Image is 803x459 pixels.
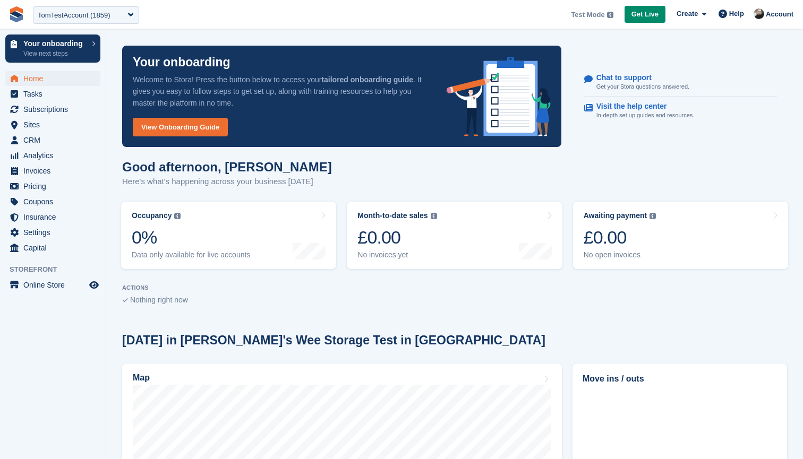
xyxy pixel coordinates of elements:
p: View next steps [23,49,87,58]
h2: Map [133,373,150,383]
span: Create [677,8,698,19]
p: Chat to support [596,73,681,82]
span: Insurance [23,210,87,224]
div: Awaiting payment [584,211,647,220]
a: Your onboarding View next steps [5,34,100,63]
img: Tom Huddleston [754,8,764,19]
img: onboarding-info-6c161a55d2c0e0a8cae90662b2fe09162a5109e8cc188191df67fb4f79e88e88.svg [447,57,551,136]
a: menu [5,133,100,148]
a: menu [5,163,100,178]
span: Storefront [10,264,106,275]
h2: Move ins / outs [583,373,777,385]
span: Online Store [23,278,87,292]
p: ACTIONS [122,284,787,291]
a: Visit the help center In-depth set up guides and resources. [584,97,777,125]
strong: tailored onboarding guide [321,75,413,84]
span: Capital [23,240,87,255]
a: View Onboarding Guide [133,118,228,136]
a: menu [5,102,100,117]
a: menu [5,194,100,209]
div: No open invoices [584,250,656,259]
div: No invoices yet [357,250,437,259]
span: Account [766,9,793,20]
a: menu [5,148,100,163]
a: Chat to support Get your Stora questions answered. [584,68,777,97]
a: Preview store [88,279,100,291]
a: menu [5,179,100,194]
div: Occupancy [132,211,172,220]
p: Welcome to Stora! Press the button below to access your . It gives you easy to follow steps to ge... [133,74,430,109]
div: 0% [132,227,250,248]
img: icon-info-grey-7440780725fd019a000dd9b08b2336e03edf1995a4989e88bcd33f0948082b44.svg [431,213,437,219]
img: icon-info-grey-7440780725fd019a000dd9b08b2336e03edf1995a4989e88bcd33f0948082b44.svg [650,213,656,219]
div: Data only available for live accounts [132,250,250,259]
p: Your onboarding [133,56,230,68]
span: Tasks [23,86,87,101]
img: blank_slate_check_icon-ba018cac091ee9be17c0a81a6c232d5eb81de652e7a59be601be346b1b6ddf79.svg [122,298,128,302]
span: Nothing right now [130,296,188,304]
div: TomTestAccount (1859) [38,10,110,21]
span: Pricing [23,179,87,194]
a: menu [5,117,100,132]
div: £0.00 [357,227,437,248]
span: CRM [23,133,87,148]
p: Your onboarding [23,40,87,47]
img: icon-info-grey-7440780725fd019a000dd9b08b2336e03edf1995a4989e88bcd33f0948082b44.svg [174,213,181,219]
a: menu [5,86,100,101]
a: Month-to-date sales £0.00 No invoices yet [347,202,562,269]
div: Month-to-date sales [357,211,428,220]
span: Invoices [23,163,87,178]
a: Get Live [625,6,665,23]
span: Test Mode [571,10,604,20]
a: Occupancy 0% Data only available for live accounts [121,202,336,269]
a: menu [5,278,100,292]
img: stora-icon-8386f47178a22dfd0bd8f6a31ec36ba5ce8667c1dd55bd0f319d3a0aa187defe.svg [8,6,24,22]
span: Sites [23,117,87,132]
a: menu [5,225,100,240]
span: Home [23,71,87,86]
a: menu [5,210,100,224]
span: Settings [23,225,87,240]
a: menu [5,240,100,255]
span: Subscriptions [23,102,87,117]
span: Get Live [631,9,659,20]
p: In-depth set up guides and resources. [596,111,695,120]
span: Coupons [23,194,87,209]
a: menu [5,71,100,86]
p: Get your Stora questions answered. [596,82,689,91]
span: Help [729,8,744,19]
a: Awaiting payment £0.00 No open invoices [573,202,788,269]
p: Here's what's happening across your business [DATE] [122,176,332,188]
span: Analytics [23,148,87,163]
h2: [DATE] in [PERSON_NAME]'s Wee Storage Test in [GEOGRAPHIC_DATA] [122,333,545,348]
div: £0.00 [584,227,656,248]
p: Visit the help center [596,102,686,111]
img: icon-info-grey-7440780725fd019a000dd9b08b2336e03edf1995a4989e88bcd33f0948082b44.svg [607,12,613,18]
h1: Good afternoon, [PERSON_NAME] [122,160,332,174]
